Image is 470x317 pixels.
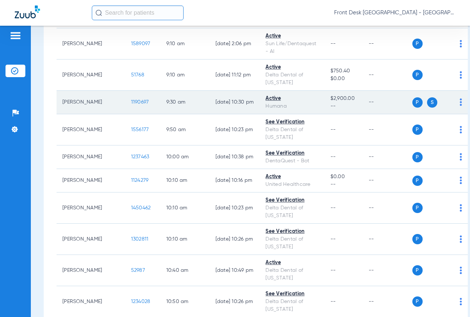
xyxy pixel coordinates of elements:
[412,97,423,108] span: P
[363,60,412,91] td: --
[210,60,260,91] td: [DATE] 11:12 PM
[330,237,336,242] span: --
[265,32,318,40] div: Active
[265,157,318,165] div: DentaQuest - Bot
[412,265,423,275] span: P
[265,204,318,220] div: Delta Dental of [US_STATE]
[330,154,336,159] span: --
[363,255,412,286] td: --
[265,126,318,141] div: Delta Dental of [US_STATE]
[460,126,462,133] img: group-dot-blue.svg
[460,235,462,243] img: group-dot-blue.svg
[131,299,151,304] span: 1234028
[412,203,423,213] span: P
[210,114,260,145] td: [DATE] 10:23 PM
[330,95,357,102] span: $2,900.00
[412,39,423,49] span: P
[334,9,455,17] span: Front Desk [GEOGRAPHIC_DATA] - [GEOGRAPHIC_DATA] | My Community Dental Centers
[265,95,318,102] div: Active
[265,228,318,235] div: See Verification
[265,150,318,157] div: See Verification
[460,71,462,79] img: group-dot-blue.svg
[131,100,149,105] span: 1190697
[330,181,357,188] span: --
[265,181,318,188] div: United Healthcare
[412,176,423,186] span: P
[363,169,412,192] td: --
[160,114,210,145] td: 9:50 AM
[412,152,423,162] span: P
[210,28,260,60] td: [DATE] 2:06 PM
[160,255,210,286] td: 10:40 AM
[460,204,462,212] img: group-dot-blue.svg
[210,255,260,286] td: [DATE] 10:49 PM
[433,282,470,317] iframe: Chat Widget
[460,98,462,106] img: group-dot-blue.svg
[10,31,21,40] img: hamburger-icon
[131,72,144,78] span: 51768
[330,75,357,83] span: $0.00
[412,70,423,80] span: P
[460,267,462,274] img: group-dot-blue.svg
[265,64,318,71] div: Active
[330,67,357,75] span: $750.40
[265,290,318,298] div: See Verification
[210,224,260,255] td: [DATE] 10:26 PM
[57,192,125,224] td: [PERSON_NAME]
[92,6,184,20] input: Search for patients
[131,237,149,242] span: 1302811
[330,205,336,210] span: --
[57,255,125,286] td: [PERSON_NAME]
[330,268,336,273] span: --
[363,145,412,169] td: --
[57,169,125,192] td: [PERSON_NAME]
[363,224,412,255] td: --
[210,192,260,224] td: [DATE] 10:23 PM
[210,169,260,192] td: [DATE] 10:16 PM
[265,235,318,251] div: Delta Dental of [US_STATE]
[363,28,412,60] td: --
[330,299,336,304] span: --
[265,40,318,55] div: Sun Life/Dentaquest - AI
[57,91,125,114] td: [PERSON_NAME]
[427,97,437,108] span: S
[460,153,462,161] img: group-dot-blue.svg
[265,259,318,267] div: Active
[330,41,336,46] span: --
[210,145,260,169] td: [DATE] 10:38 PM
[57,28,125,60] td: [PERSON_NAME]
[57,224,125,255] td: [PERSON_NAME]
[412,234,423,244] span: P
[330,102,357,110] span: --
[460,177,462,184] img: group-dot-blue.svg
[131,205,151,210] span: 1450462
[363,192,412,224] td: --
[160,169,210,192] td: 10:10 AM
[265,267,318,282] div: Delta Dental of [US_STATE]
[265,102,318,110] div: Humana
[265,173,318,181] div: Active
[131,41,151,46] span: 1589097
[57,60,125,91] td: [PERSON_NAME]
[131,178,149,183] span: 1124279
[412,296,423,307] span: P
[160,28,210,60] td: 9:10 AM
[210,91,260,114] td: [DATE] 10:30 PM
[131,268,145,273] span: 52987
[15,6,40,18] img: Zuub Logo
[460,40,462,47] img: group-dot-blue.svg
[131,127,149,132] span: 1556177
[330,173,357,181] span: $0.00
[57,145,125,169] td: [PERSON_NAME]
[160,60,210,91] td: 9:10 AM
[265,298,318,313] div: Delta Dental of [US_STATE]
[160,91,210,114] td: 9:30 AM
[160,224,210,255] td: 10:10 AM
[160,145,210,169] td: 10:00 AM
[160,192,210,224] td: 10:10 AM
[363,114,412,145] td: --
[265,118,318,126] div: See Verification
[330,127,336,132] span: --
[265,197,318,204] div: See Verification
